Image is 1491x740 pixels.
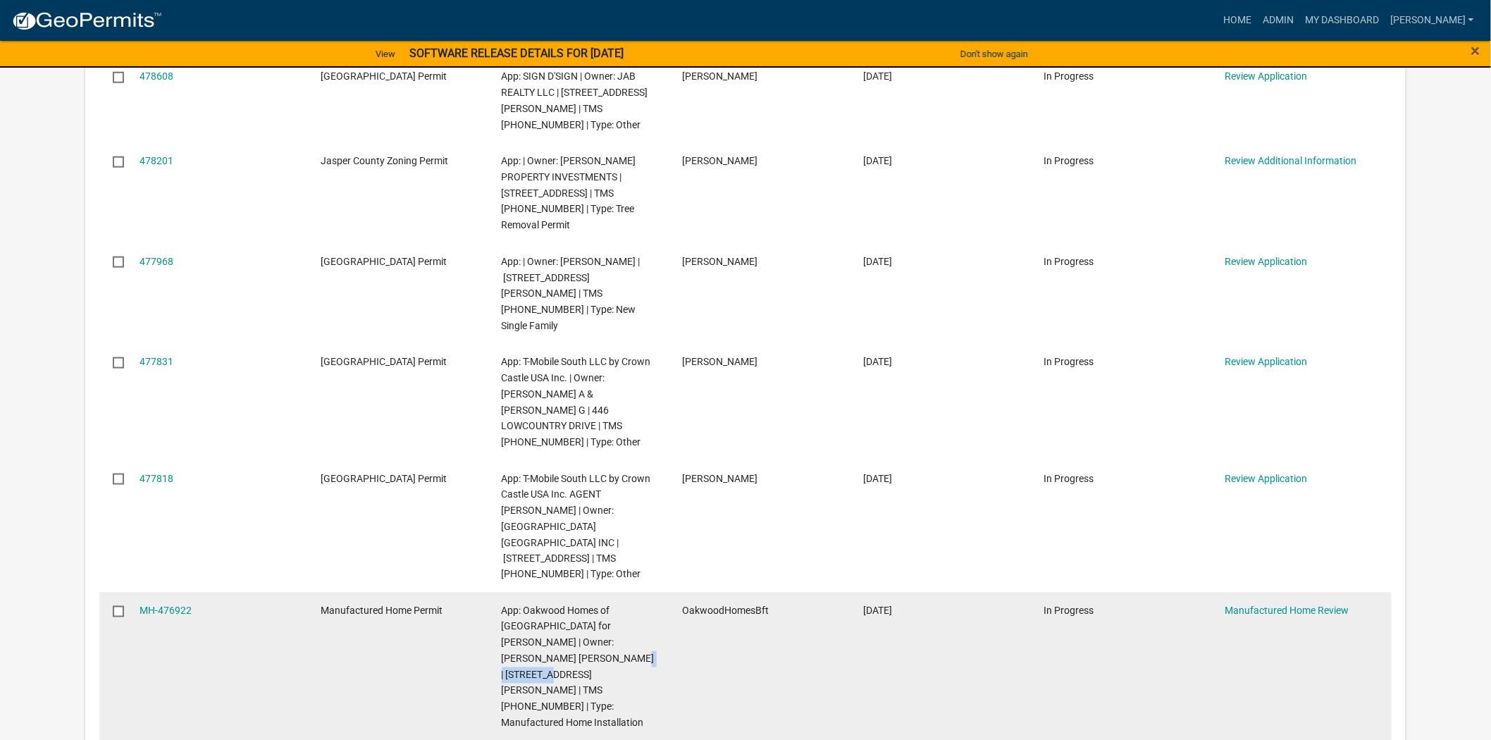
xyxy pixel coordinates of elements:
[682,256,757,267] span: Gerardo De La Fuente
[502,473,651,581] span: App: T-Mobile South LLC by Crown Castle USA Inc. AGENT KYLE JOHNSON | Owner: Crown Castle USA INC...
[1044,256,1094,267] span: In Progress
[502,605,655,729] span: App: Oakwood Homes of Beaufort for Munoz | Owner: MONTES CATARINO RAFAEL | 333 LEVY RD | TMS 039-...
[321,70,447,82] span: Jasper County Building Permit
[1471,41,1480,61] span: ×
[321,256,447,267] span: Jasper County Building Permit
[863,473,892,484] span: 09/12/2025
[140,605,192,617] a: MH-476922
[502,155,636,230] span: App: | Owner: VARELA PROPERTY INVESTMENTS | 400 FREEDOM PKWY | TMS 039-00-03-001 | Type: Tree Rem...
[140,256,173,267] a: 477968
[502,356,651,448] span: App: T-Mobile South LLC by Crown Castle USA Inc. | Owner: STOKES JERRY A & CECELIA G | 446 LOWCOU...
[1044,155,1094,166] span: In Progress
[140,473,173,484] a: 477818
[682,70,757,82] span: Taylor Halpin
[1225,256,1307,267] a: Review Application
[1044,473,1094,484] span: In Progress
[1471,42,1480,59] button: Close
[1218,7,1257,34] a: Home
[863,70,892,82] span: 09/15/2025
[1257,7,1299,34] a: Admin
[863,605,892,617] span: 09/11/2025
[1225,473,1307,484] a: Review Application
[321,605,443,617] span: Manufactured Home Permit
[370,42,401,66] a: View
[409,47,624,60] strong: SOFTWARE RELEASE DETAILS FOR [DATE]
[1044,356,1094,367] span: In Progress
[1225,356,1307,367] a: Review Application
[502,256,641,331] span: App: | Owner: Gerardo De La Fuente | 165 Betterson Rd | TMS 023-00-02-063 | Type: New Single Family
[1385,7,1480,34] a: [PERSON_NAME]
[863,256,892,267] span: 09/13/2025
[1225,605,1349,617] a: Manufactured Home Review
[140,356,173,367] a: 477831
[863,356,892,367] span: 09/12/2025
[863,155,892,166] span: 09/14/2025
[1225,155,1356,166] a: Review Additional Information
[321,473,447,484] span: Jasper County Building Permit
[1044,605,1094,617] span: In Progress
[1044,70,1094,82] span: In Progress
[1299,7,1385,34] a: My Dashboard
[682,356,757,367] span: Kyle Johnson
[955,42,1034,66] button: Don't show again
[140,70,173,82] a: 478608
[682,155,757,166] span: Uriel Varela
[321,155,448,166] span: Jasper County Zoning Permit
[321,356,447,367] span: Jasper County Building Permit
[682,473,757,484] span: Kyle Johnson
[140,155,173,166] a: 478201
[682,605,769,617] span: OakwoodHomesBft
[502,70,648,130] span: App: SIGN D'SIGN | Owner: JAB REALTY LLC | 79 RILEY FARM RD | TMS 080-00-03-025 | Type: Other
[1225,70,1307,82] a: Review Application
